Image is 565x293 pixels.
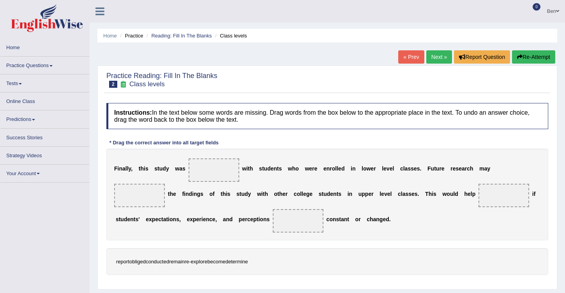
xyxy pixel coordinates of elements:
[169,191,173,197] b: h
[260,216,263,222] b: o
[362,191,365,197] b: p
[173,216,177,222] b: n
[352,165,356,172] b: n
[146,259,169,265] span: conducted
[200,191,203,197] b: s
[327,216,330,222] b: c
[187,216,190,222] b: e
[146,216,149,222] b: e
[189,158,239,182] span: Drop target
[225,259,248,265] span: determine
[161,216,163,222] b: t
[277,191,279,197] b: t
[392,165,394,172] b: l
[358,216,360,222] b: r
[478,184,529,207] span: Drop target
[264,165,267,172] b: u
[322,191,324,197] b: t
[114,165,118,172] b: F
[196,216,200,222] b: e
[199,216,201,222] b: r
[185,259,208,265] span: re-explore
[175,165,179,172] b: w
[432,191,433,197] b: i
[382,165,383,172] b: l
[206,216,209,222] b: n
[197,191,201,197] b: g
[484,165,487,172] b: a
[300,191,302,197] b: l
[468,191,471,197] b: e
[124,216,127,222] b: d
[0,147,89,162] a: Strategy Videos
[302,191,303,197] b: l
[427,165,431,172] b: F
[405,165,408,172] b: a
[453,165,456,172] b: e
[434,165,436,172] b: t
[338,165,341,172] b: e
[338,191,341,197] b: s
[341,216,344,222] b: a
[327,165,330,172] b: n
[330,165,332,172] b: r
[109,81,117,88] span: 2
[456,165,459,172] b: s
[247,216,250,222] b: c
[239,216,242,222] b: p
[209,216,212,222] b: c
[267,165,271,172] b: d
[129,165,131,172] b: y
[173,191,176,197] b: e
[288,165,292,172] b: w
[213,191,215,197] b: f
[465,165,467,172] b: r
[330,191,333,197] b: e
[306,191,310,197] b: g
[262,165,264,172] b: t
[127,216,130,222] b: e
[479,165,484,172] b: m
[267,216,270,222] b: s
[0,110,89,126] a: Predictions
[144,165,145,172] b: i
[213,32,247,39] li: Class levels
[429,191,432,197] b: h
[0,39,89,54] a: Home
[384,191,387,197] b: v
[203,216,206,222] b: e
[344,216,348,222] b: n
[136,216,139,222] b: s
[223,216,226,222] b: a
[532,191,534,197] b: i
[154,165,157,172] b: s
[355,216,359,222] b: o
[341,165,345,172] b: d
[439,165,441,172] b: r
[184,191,185,197] b: i
[0,75,89,90] a: Tests
[129,259,146,265] span: obliged
[176,216,179,222] b: s
[250,165,253,172] b: h
[261,191,263,197] b: i
[454,50,510,64] button: Report Question
[130,216,134,222] b: n
[169,259,185,265] span: remain
[374,165,376,172] b: r
[415,191,418,197] b: s
[436,165,440,172] b: u
[245,216,247,222] b: r
[387,165,390,172] b: v
[166,216,168,222] b: t
[294,191,297,197] b: c
[390,191,392,197] b: l
[159,165,163,172] b: u
[0,165,89,180] a: Your Account
[106,103,548,129] h4: In the text below some words are missing. Drag words from the box below to the appropriate place ...
[459,165,462,172] b: e
[333,216,336,222] b: n
[512,50,555,64] button: Re-Attempt
[116,259,129,265] span: report
[263,216,267,222] b: n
